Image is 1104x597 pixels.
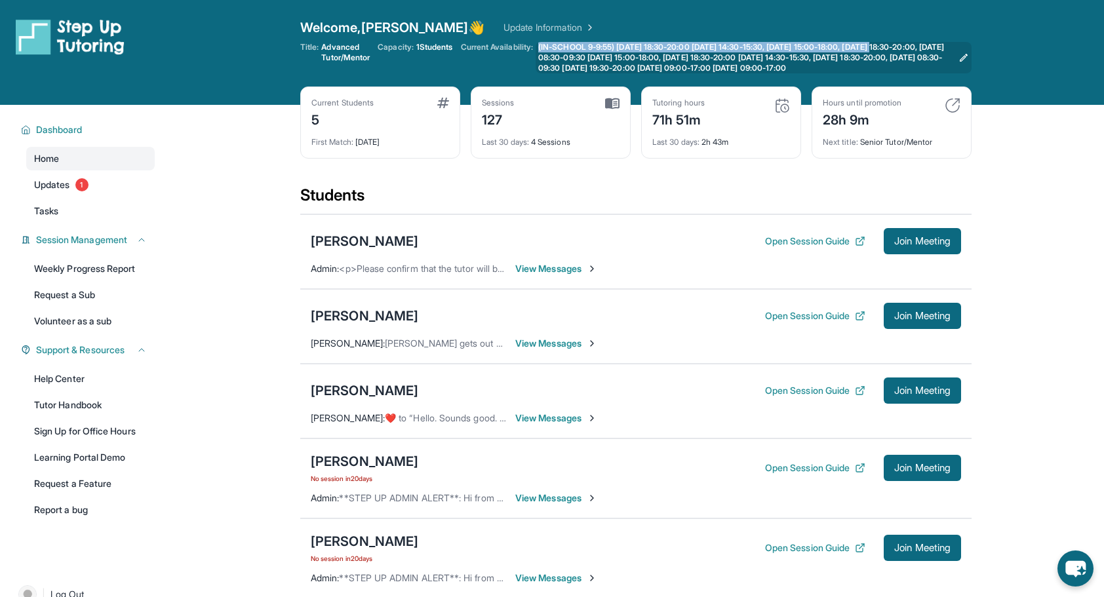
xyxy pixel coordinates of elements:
[311,137,353,147] span: First Match :
[26,283,155,307] a: Request a Sub
[482,98,515,108] div: Sessions
[34,204,58,218] span: Tasks
[26,367,155,391] a: Help Center
[482,108,515,129] div: 127
[515,337,597,350] span: View Messages
[774,98,790,113] img: card
[311,492,339,503] span: Admin :
[26,309,155,333] a: Volunteer as a sub
[503,21,595,34] a: Update Information
[311,553,418,564] span: No session in 20 days
[894,237,951,245] span: Join Meeting
[339,492,1082,503] span: **STEP UP ADMIN ALERT**: Hi from Step Up! Have you been able to find a good time for a first tuto...
[587,573,597,583] img: Chevron-Right
[884,303,961,329] button: Join Meeting
[894,544,951,552] span: Join Meeting
[582,21,595,34] img: Chevron Right
[31,343,147,356] button: Support & Resources
[26,446,155,469] a: Learning Portal Demo
[31,123,147,136] button: Dashboard
[311,572,339,583] span: Admin :
[765,541,865,554] button: Open Session Guide
[311,307,418,325] div: [PERSON_NAME]
[884,377,961,404] button: Join Meeting
[884,228,961,254] button: Join Meeting
[26,147,155,170] a: Home
[311,473,418,484] span: No session in 20 days
[587,338,597,349] img: Chevron-Right
[652,108,705,129] div: 71h 51m
[587,263,597,274] img: Chevron-Right
[765,461,865,474] button: Open Session Guide
[311,232,418,250] div: [PERSON_NAME]
[482,137,529,147] span: Last 30 days :
[311,381,418,400] div: [PERSON_NAME]
[26,199,155,223] a: Tasks
[300,185,972,214] div: Students
[894,464,951,472] span: Join Meeting
[75,178,89,191] span: 1
[515,262,597,275] span: View Messages
[311,337,385,349] span: [PERSON_NAME] :
[515,571,597,585] span: View Messages
[1057,550,1094,587] button: chat-button
[765,309,865,322] button: Open Session Guide
[26,472,155,495] a: Request a Feature
[416,42,453,52] span: 1 Students
[311,98,374,108] div: Current Students
[16,18,125,55] img: logo
[765,384,865,397] button: Open Session Guide
[26,393,155,417] a: Tutor Handbook
[26,498,155,522] a: Report a bug
[652,137,700,147] span: Last 30 days :
[311,129,449,147] div: [DATE]
[311,532,418,550] div: [PERSON_NAME]
[823,137,858,147] span: Next title :
[894,387,951,395] span: Join Meeting
[823,98,901,108] div: Hours until promotion
[823,129,960,147] div: Senior Tutor/Mentor
[300,42,319,63] span: Title:
[321,42,370,63] span: Advanced Tutor/Mentor
[34,152,59,165] span: Home
[884,535,961,561] button: Join Meeting
[34,178,70,191] span: Updates
[339,263,812,274] span: <p>Please confirm that the tutor will be able to attend your first assigned meeting time before j...
[884,455,961,481] button: Join Meeting
[437,98,449,108] img: card
[482,129,620,147] div: 4 Sessions
[536,42,972,73] a: (IN-SCHOOL 9-9:55) [DATE] 18:30-20:00 [DATE] 14:30-15:30, [DATE] 15:00-18:00, [DATE] 18:30-20:00,...
[26,419,155,443] a: Sign Up for Office Hours
[765,235,865,248] button: Open Session Guide
[26,257,155,280] a: Weekly Progress Report
[36,233,127,246] span: Session Management
[538,42,953,73] span: (IN-SCHOOL 9-9:55) [DATE] 18:30-20:00 [DATE] 14:30-15:30, [DATE] 15:00-18:00, [DATE] 18:30-20:00,...
[311,412,385,423] span: [PERSON_NAME] :
[36,343,125,356] span: Support & Resources
[945,98,960,113] img: card
[587,493,597,503] img: Chevron-Right
[31,233,147,246] button: Session Management
[385,337,603,349] span: [PERSON_NAME] gets out home at 4pm from school
[652,98,705,108] div: Tutoring hours
[385,412,690,423] span: ​❤️​ to “ Hello. Sounds good. We can also join around 3:40 pm. Thank you! ”
[823,108,901,129] div: 28h 9m
[26,173,155,197] a: Updates1
[515,491,597,505] span: View Messages
[36,123,83,136] span: Dashboard
[652,129,790,147] div: 2h 43m
[515,412,597,425] span: View Messages
[311,263,339,274] span: Admin :
[587,413,597,423] img: Chevron-Right
[461,42,533,73] span: Current Availability:
[378,42,414,52] span: Capacity:
[311,108,374,129] div: 5
[300,18,485,37] span: Welcome, [PERSON_NAME] 👋
[894,312,951,320] span: Join Meeting
[605,98,620,109] img: card
[311,452,418,471] div: [PERSON_NAME]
